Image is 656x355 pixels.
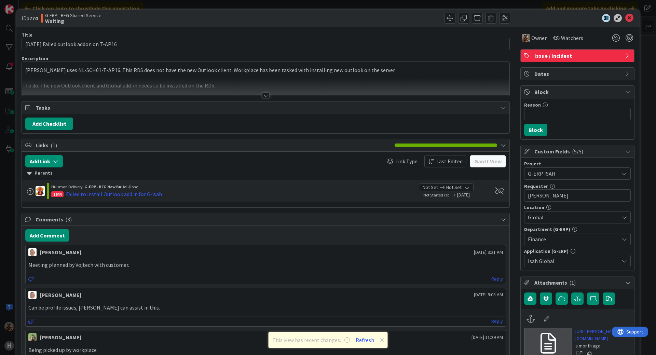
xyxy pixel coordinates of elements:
[424,155,466,167] button: Last Edited
[457,191,487,199] span: [DATE]
[27,15,38,22] b: 1774
[524,183,548,189] label: Requester
[491,317,503,326] a: Reply
[40,248,81,256] div: [PERSON_NAME]
[25,229,69,242] button: Add Comment
[534,278,622,287] span: Attachments
[22,32,32,38] label: Title
[569,279,576,286] span: ( 1 )
[561,34,583,42] span: Watchers
[51,142,57,149] span: ( 1 )
[531,34,547,42] span: Owner
[84,184,129,189] b: G-ERP - BFG New Build ›
[51,191,64,197] div: 1644
[395,157,418,165] span: Link Type
[528,235,619,243] span: Finance
[40,333,81,341] div: [PERSON_NAME]
[36,104,497,112] span: Tasks
[28,304,503,312] p: Can be profile issues, [PERSON_NAME] can assist in this.
[470,155,506,167] button: Gantt View
[129,184,138,189] span: Done
[36,186,45,196] img: LC
[575,342,631,350] div: a month ago
[353,336,377,344] button: Refresh
[534,70,622,78] span: Dates
[528,213,619,221] span: Global
[66,190,162,198] div: Failed to install Outlook add in for G-isah
[524,205,631,210] div: Location
[25,118,73,130] button: Add Checklist
[28,291,37,299] img: lD
[36,141,391,149] span: Links
[534,52,622,60] span: Issue / Incident
[51,184,84,189] span: Huisman Delivery ›
[28,346,503,354] p: Being picked up by workplace
[22,14,38,22] span: ID
[436,157,463,165] span: Last Edited
[22,38,510,50] input: type card name here...
[28,248,37,256] img: lD
[36,215,497,223] span: Comments
[272,336,350,344] span: This view has recent changes.
[40,291,81,299] div: [PERSON_NAME]
[28,261,503,269] p: Meeting planned by Vojtech with customer.
[534,88,622,96] span: Block
[27,169,504,177] div: Parents
[524,161,631,166] div: Project
[528,257,619,265] span: Isah Global
[22,55,48,62] span: Description
[474,249,503,256] span: [DATE] 9:21 AM
[65,216,72,223] span: ( 3 )
[474,291,503,298] span: [DATE] 9:08 AM
[524,227,631,232] div: Department (G-ERP)
[45,13,101,18] span: G-ERP - BFG Shared Service
[528,169,615,178] span: G-ERP ISAH
[25,66,506,74] p: [PERSON_NAME] uses NL-SCH01-T-AP16. This RDS does not have the new Outlook client. Workplace has ...
[471,334,503,341] span: [DATE] 11:29 AM
[575,328,631,342] a: [URL][PERSON_NAME][DOMAIN_NAME]
[28,333,37,341] img: TT
[491,275,503,283] a: Reply
[534,147,622,155] span: Custom Fields
[524,102,541,108] label: Reason
[524,124,547,136] button: Block
[522,34,530,42] img: VK
[524,249,631,254] div: Application (G-ERP)
[25,155,63,167] button: Add Link
[572,148,583,155] span: ( 5/5 )
[45,18,101,24] b: Waiting
[14,1,31,9] span: Support
[446,184,462,191] span: Not Set
[423,184,438,191] span: Not Set
[423,192,449,197] span: Not Started Yet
